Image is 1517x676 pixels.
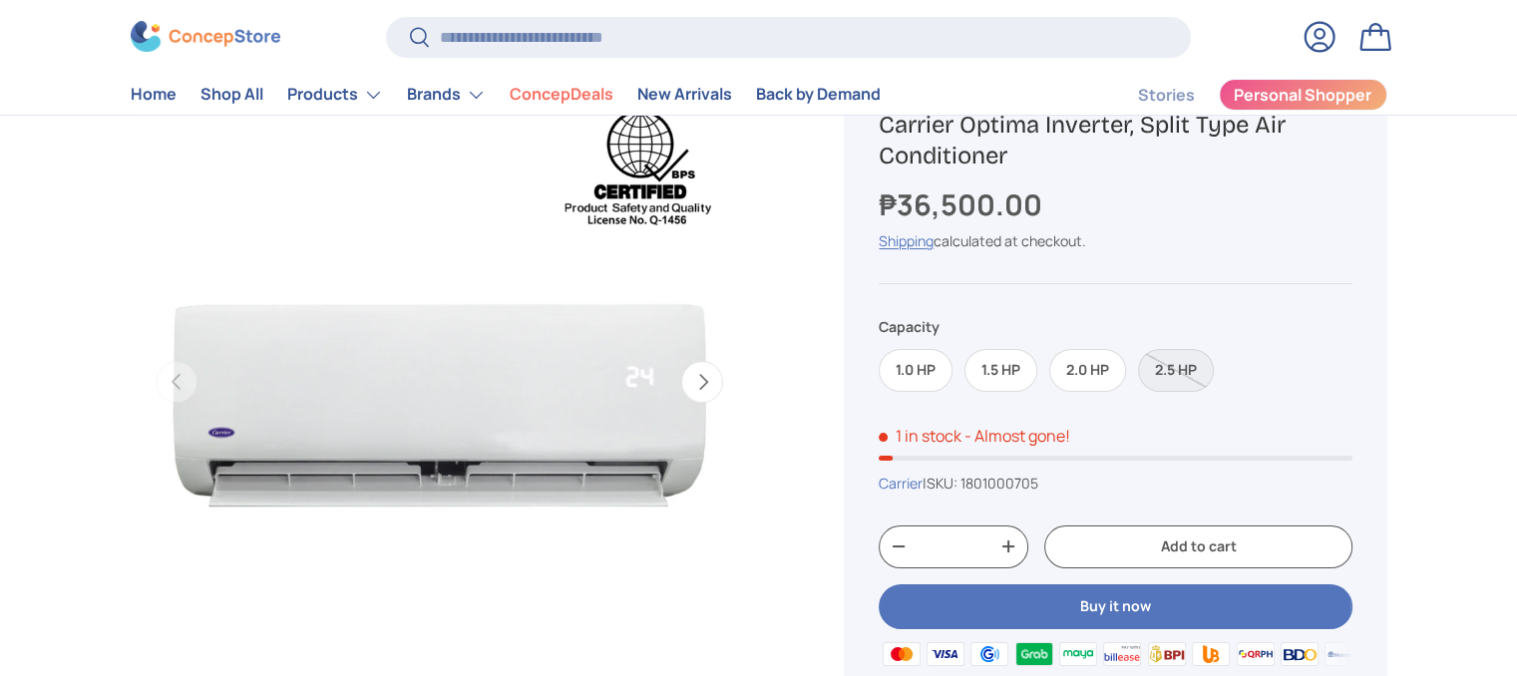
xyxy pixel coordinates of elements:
[879,110,1351,171] h1: Carrier Optima Inverter, Split Type Air Conditioner
[200,76,263,115] a: Shop All
[1234,88,1371,104] span: Personal Shopper
[923,474,1038,493] span: |
[1233,639,1277,669] img: qrph
[1138,76,1195,115] a: Stories
[756,76,881,115] a: Back by Demand
[131,22,280,53] img: ConcepStore
[1056,639,1100,669] img: maya
[967,639,1011,669] img: gcash
[1219,79,1387,111] a: Personal Shopper
[395,75,498,115] summary: Brands
[131,76,177,115] a: Home
[637,76,732,115] a: New Arrivals
[1011,639,1055,669] img: grabpay
[924,639,967,669] img: visa
[879,184,1047,224] strong: ₱36,500.00
[131,75,881,115] nav: Primary
[879,316,940,337] legend: Capacity
[1090,75,1387,115] nav: Secondary
[1138,349,1214,392] label: Sold out
[275,75,395,115] summary: Products
[879,231,934,250] a: Shipping
[964,425,1070,447] p: - Almost gone!
[960,474,1038,493] span: 1801000705
[1189,639,1233,669] img: ubp
[1100,639,1144,669] img: billease
[1044,525,1351,568] button: Add to cart
[879,474,923,493] a: Carrier
[927,474,957,493] span: SKU:
[1322,639,1365,669] img: metrobank
[879,639,923,669] img: master
[879,584,1351,629] button: Buy it now
[1145,639,1189,669] img: bpi
[510,76,613,115] a: ConcepDeals
[879,230,1351,251] div: calculated at checkout.
[1278,639,1322,669] img: bdo
[879,425,961,447] span: 1 in stock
